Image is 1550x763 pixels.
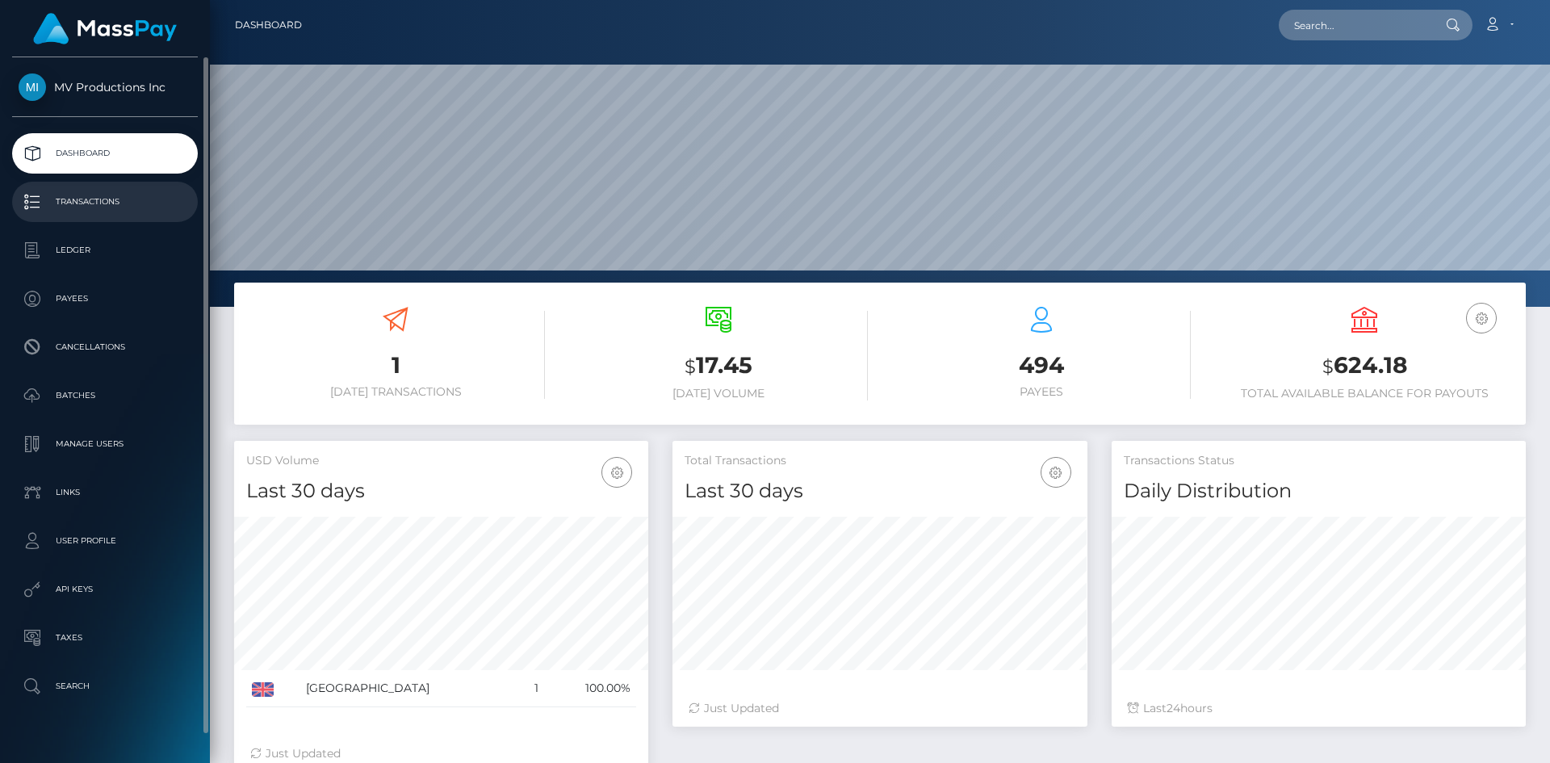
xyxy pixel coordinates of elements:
h3: 624.18 [1215,350,1514,383]
a: Payees [12,279,198,319]
input: Search... [1279,10,1431,40]
h4: Last 30 days [685,477,1075,505]
p: Batches [19,384,191,408]
p: Transactions [19,190,191,214]
a: Cancellations [12,327,198,367]
h3: 494 [892,350,1191,381]
p: Search [19,674,191,698]
h5: Total Transactions [685,453,1075,469]
img: MV Productions Inc [19,73,46,101]
img: MassPay Logo [33,13,177,44]
td: [GEOGRAPHIC_DATA] [300,670,520,707]
span: 24 [1167,701,1180,715]
a: Batches [12,375,198,416]
a: Dashboard [235,8,302,42]
a: Links [12,472,198,513]
h3: 1 [246,350,545,381]
a: Taxes [12,618,198,658]
p: Links [19,480,191,505]
h6: Payees [892,385,1191,399]
small: $ [685,355,696,378]
td: 100.00% [544,670,636,707]
a: Manage Users [12,424,198,464]
a: Search [12,666,198,706]
h4: Daily Distribution [1124,477,1514,505]
h6: Total Available Balance for Payouts [1215,387,1514,400]
small: $ [1322,355,1334,378]
p: User Profile [19,529,191,553]
h4: Last 30 days [246,477,636,505]
div: Just Updated [689,700,1070,717]
td: 1 [519,670,544,707]
p: Taxes [19,626,191,650]
a: Ledger [12,230,198,270]
p: Ledger [19,238,191,262]
p: API Keys [19,577,191,602]
h6: [DATE] Volume [569,387,868,400]
a: Dashboard [12,133,198,174]
div: Just Updated [250,745,632,762]
img: GB.png [252,682,274,697]
h6: [DATE] Transactions [246,385,545,399]
p: Dashboard [19,141,191,166]
h3: 17.45 [569,350,868,383]
a: Transactions [12,182,198,222]
p: Payees [19,287,191,311]
a: API Keys [12,569,198,610]
p: Cancellations [19,335,191,359]
span: MV Productions Inc [12,80,198,94]
a: User Profile [12,521,198,561]
h5: USD Volume [246,453,636,469]
div: Last hours [1128,700,1510,717]
h5: Transactions Status [1124,453,1514,469]
p: Manage Users [19,432,191,456]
